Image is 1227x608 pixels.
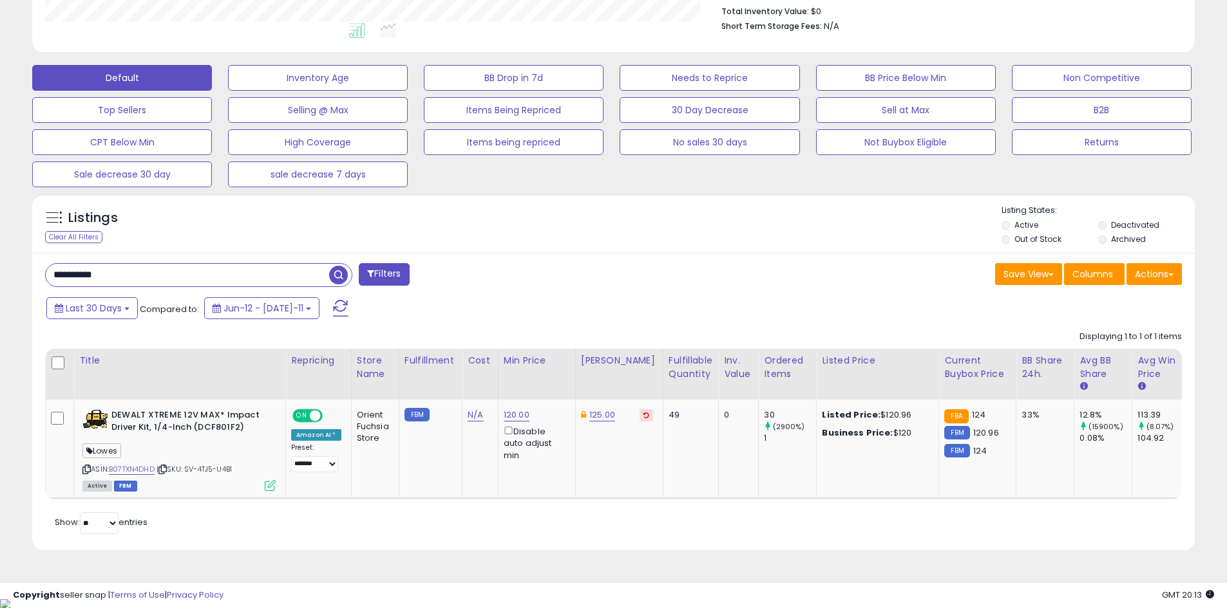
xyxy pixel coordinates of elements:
[291,354,346,367] div: Repricing
[468,354,493,367] div: Cost
[13,589,224,602] div: seller snap | |
[167,589,224,601] a: Privacy Policy
[114,481,137,492] span: FBM
[32,97,212,123] button: Top Sellers
[973,445,987,457] span: 124
[32,161,212,187] button: Sale decrease 30 day
[32,65,212,91] button: Default
[66,302,122,315] span: Last 30 Days
[1002,205,1195,217] p: Listing States:
[45,231,102,243] div: Clear All Filters
[1022,409,1064,421] div: 33%
[1022,354,1069,381] div: BB Share 24h.
[468,409,483,421] a: N/A
[228,161,408,187] button: sale decrease 7 days
[1162,589,1214,601] span: 2025-08-11 20:13 GMT
[764,409,816,421] div: 30
[764,432,816,444] div: 1
[82,409,108,429] img: 413u+wqho2L._SL40_.jpg
[1014,219,1038,230] label: Active
[32,129,212,155] button: CPT Below Min
[589,409,615,421] a: 125.00
[82,443,121,458] span: Lowes
[1146,421,1174,432] small: (8.07%)
[404,354,457,367] div: Fulfillment
[82,409,276,490] div: ASIN:
[1137,432,1190,444] div: 104.92
[1012,97,1192,123] button: B2B
[424,97,604,123] button: Items Being Repriced
[1137,381,1145,392] small: Avg Win Price.
[1137,354,1184,381] div: Avg Win Price
[204,297,319,319] button: Jun-12 - [DATE]-11
[721,6,809,17] b: Total Inventory Value:
[944,409,968,423] small: FBA
[359,263,409,286] button: Filters
[724,409,748,421] div: 0
[620,65,799,91] button: Needs to Reprice
[816,65,996,91] button: BB Price Below Min
[291,429,341,441] div: Amazon AI *
[669,354,713,381] div: Fulfillable Quantity
[1137,409,1190,421] div: 113.39
[1089,421,1123,432] small: (15900%)
[1012,65,1192,91] button: Non Competitive
[972,409,985,421] span: 124
[1127,263,1182,285] button: Actions
[764,354,811,381] div: Ordered Items
[228,97,408,123] button: Selling @ Max
[140,303,199,315] span: Compared to:
[620,129,799,155] button: No sales 30 days
[82,481,112,492] span: All listings currently available for purchase on Amazon
[973,427,999,439] span: 120.96
[816,97,996,123] button: Sell at Max
[357,409,389,445] div: Orient Fuchsia Store
[724,354,753,381] div: Inv. value
[581,354,658,367] div: [PERSON_NAME]
[46,297,138,319] button: Last 30 Days
[822,409,929,421] div: $120.96
[816,129,996,155] button: Not Buybox Eligible
[228,65,408,91] button: Inventory Age
[1080,331,1182,343] div: Displaying 1 to 1 of 1 items
[357,354,394,381] div: Store Name
[224,302,303,315] span: Jun-12 - [DATE]-11
[1064,263,1125,285] button: Columns
[1072,268,1113,281] span: Columns
[822,354,933,367] div: Listed Price
[773,421,805,432] small: (2900%)
[1111,219,1159,230] label: Deactivated
[424,65,604,91] button: BB Drop in 7d
[721,21,822,32] b: Short Term Storage Fees:
[944,444,969,457] small: FBM
[68,209,118,227] h5: Listings
[1012,129,1192,155] button: Returns
[13,589,60,601] strong: Copyright
[995,263,1062,285] button: Save View
[620,97,799,123] button: 30 Day Decrease
[228,129,408,155] button: High Coverage
[291,443,341,472] div: Preset:
[110,589,165,601] a: Terms of Use
[55,516,147,528] span: Show: entries
[424,129,604,155] button: Items being repriced
[824,20,839,32] span: N/A
[944,426,969,439] small: FBM
[1080,432,1132,444] div: 0.08%
[721,3,1172,18] li: $0
[504,354,570,367] div: Min Price
[1111,234,1146,244] label: Archived
[1080,354,1127,381] div: Avg BB Share
[404,408,430,421] small: FBM
[109,464,155,475] a: B07TXN4DHD
[822,427,893,439] b: Business Price:
[111,409,268,436] b: DEWALT XTREME 12V MAX* Impact Driver Kit, 1/4-Inch (DCF801F2)
[79,354,280,367] div: Title
[669,409,709,421] div: 49
[504,424,566,461] div: Disable auto adjust min
[822,427,929,439] div: $120
[504,409,529,421] a: 120.00
[157,464,232,474] span: | SKU: SV-4TJ5-U4B1
[1080,409,1132,421] div: 12.8%
[1080,381,1087,392] small: Avg BB Share.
